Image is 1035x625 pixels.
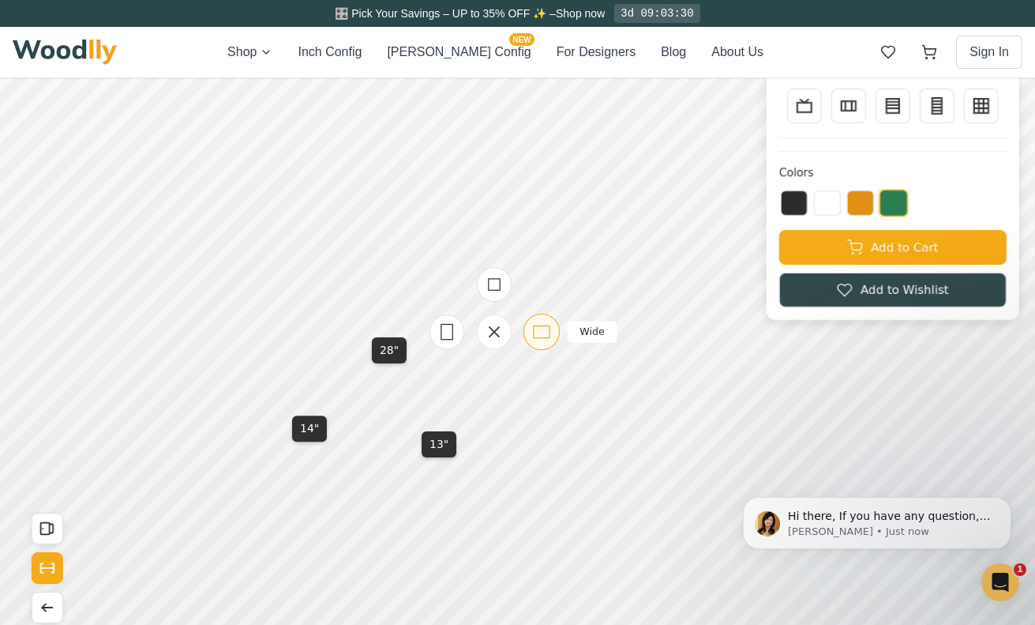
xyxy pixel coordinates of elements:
button: Blog [661,43,686,62]
button: Open All Doors [32,501,63,533]
img: Woodlly [13,40,117,65]
h4: Colors [779,152,1007,169]
iframe: Intercom notifications message [719,464,1035,582]
button: Black [781,179,808,204]
button: Hide price [44,19,69,44]
button: White [814,179,841,204]
button: Green [879,178,908,205]
h1: Asymmetrical Shelf [779,28,917,52]
button: Add to Wishlist [779,261,1007,296]
button: [PERSON_NAME] ConfigNEW [387,43,531,62]
button: About Us [711,43,763,62]
button: Shop [227,43,272,62]
button: Sign In [956,36,1022,69]
button: For Designers [557,43,636,62]
button: Show Dimensions [32,540,63,572]
span: 1 [1014,563,1026,576]
button: Undo [32,580,63,612]
span: NEW [509,33,534,46]
div: 3d 09:03:30 [614,4,699,23]
button: Yellow [847,179,874,204]
a: Shop now [556,7,605,20]
button: Inch Config [298,43,362,62]
span: 🎛️ Pick Your Savings – UP to 35% OFF ✨ – [335,7,556,20]
button: Add to Cart [779,218,1007,253]
iframe: Intercom live chat [981,563,1019,601]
